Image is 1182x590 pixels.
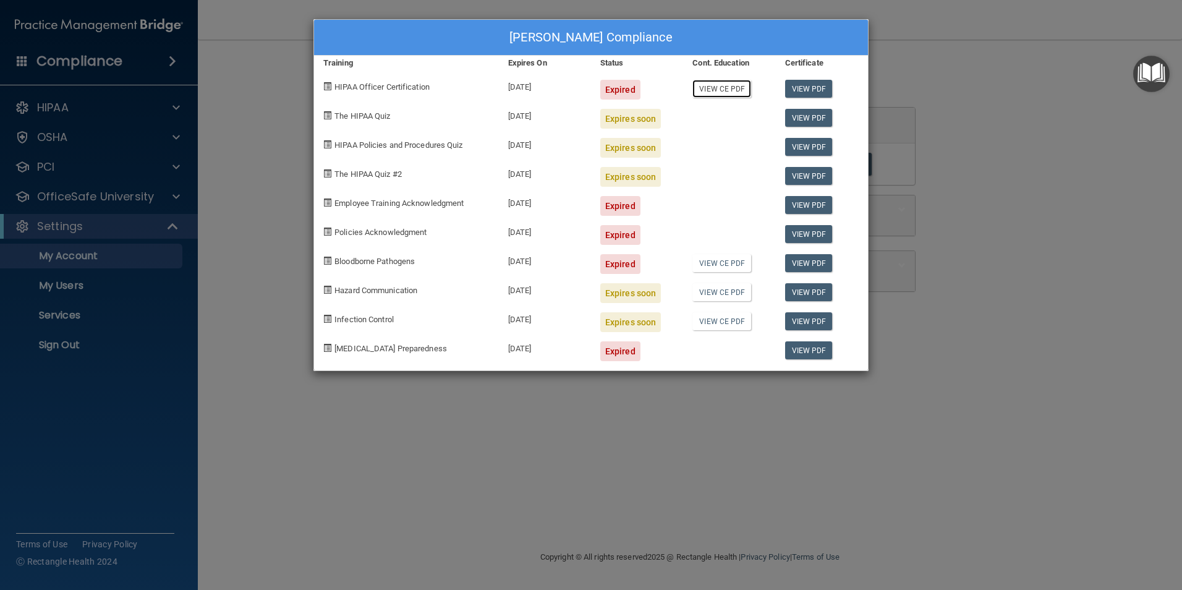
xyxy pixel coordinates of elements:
div: [DATE] [499,100,591,129]
span: The HIPAA Quiz #2 [334,169,402,179]
div: Expired [600,225,640,245]
div: Expires On [499,56,591,71]
div: Expires soon [600,138,661,158]
a: View PDF [785,109,833,127]
div: Expires soon [600,283,661,303]
div: Expired [600,341,640,361]
div: Expires soon [600,312,661,332]
a: View PDF [785,283,833,301]
a: View CE PDF [692,80,751,98]
span: HIPAA Officer Certification [334,82,430,92]
div: [DATE] [499,129,591,158]
a: View PDF [785,341,833,359]
div: Expired [600,254,640,274]
div: [DATE] [499,158,591,187]
div: Expired [600,196,640,216]
div: Cont. Education [683,56,775,71]
div: [DATE] [499,187,591,216]
div: Status [591,56,683,71]
span: The HIPAA Quiz [334,111,390,121]
a: View PDF [785,138,833,156]
span: Bloodborne Pathogens [334,257,415,266]
a: View PDF [785,225,833,243]
div: [PERSON_NAME] Compliance [314,20,868,56]
a: View PDF [785,167,833,185]
div: [DATE] [499,332,591,361]
span: Infection Control [334,315,394,324]
div: Expires soon [600,109,661,129]
a: View PDF [785,80,833,98]
div: [DATE] [499,71,591,100]
div: [DATE] [499,274,591,303]
a: View PDF [785,196,833,214]
span: [MEDICAL_DATA] Preparedness [334,344,447,353]
div: Training [314,56,499,71]
span: Employee Training Acknowledgment [334,199,464,208]
span: Policies Acknowledgment [334,228,427,237]
div: Expired [600,80,640,100]
a: View PDF [785,312,833,330]
span: HIPAA Policies and Procedures Quiz [334,140,462,150]
a: View CE PDF [692,283,751,301]
div: [DATE] [499,303,591,332]
button: Open Resource Center [1133,56,1170,92]
div: Certificate [776,56,868,71]
div: Expires soon [600,167,661,187]
a: View CE PDF [692,312,751,330]
a: View PDF [785,254,833,272]
div: [DATE] [499,245,591,274]
span: Hazard Communication [334,286,417,295]
a: View CE PDF [692,254,751,272]
div: [DATE] [499,216,591,245]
